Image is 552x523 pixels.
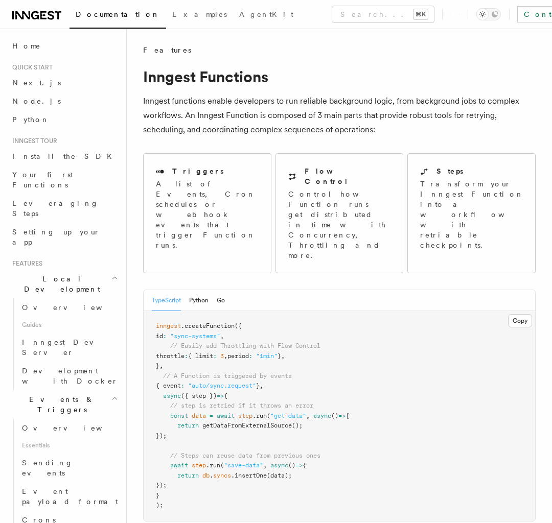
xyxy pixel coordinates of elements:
span: AgentKit [239,10,293,18]
span: { limit [188,352,213,360]
span: , [306,412,310,419]
span: , [263,462,267,469]
span: "1min" [256,352,278,360]
span: await [217,412,235,419]
span: getDataFromExternalSource [202,422,292,429]
span: { event [156,382,181,389]
span: : [213,352,217,360]
span: : [181,382,185,389]
a: Your first Functions [8,165,120,194]
span: Leveraging Steps [12,199,99,218]
span: ( [220,462,224,469]
span: () [331,412,338,419]
a: TriggersA list of Events, Cron schedules or webhook events that trigger Function runs. [143,153,271,273]
h1: Inngest Functions [143,67,536,86]
span: Examples [172,10,227,18]
span: , [224,352,227,360]
span: Home [12,41,41,51]
span: Inngest Dev Server [22,338,109,356]
span: data [192,412,206,419]
span: Essentials [18,437,120,454]
span: async [270,462,288,469]
span: . [210,472,213,479]
kbd: ⌘K [413,9,428,19]
span: ); [156,502,163,509]
span: Development with Docker [22,367,118,385]
span: ( [267,412,270,419]
h2: Steps [436,166,464,176]
span: .insertOne [231,472,267,479]
a: Install the SDK [8,147,120,165]
a: Sending events [18,454,120,482]
a: Overview [18,419,120,437]
p: A list of Events, Cron schedules or webhook events that trigger Function runs. [156,179,259,250]
a: Examples [166,3,233,28]
span: // A Function is triggered by events [163,372,292,379]
span: Inngest tour [8,137,57,145]
button: Events & Triggers [8,390,120,419]
a: Home [8,37,120,55]
span: , [281,352,285,360]
h2: Triggers [172,166,224,176]
span: "get-data" [270,412,306,419]
span: { [346,412,349,419]
span: async [163,392,181,399]
div: Local Development [8,298,120,390]
button: Copy [508,314,532,327]
span: } [256,382,260,389]
span: Quick start [8,63,53,72]
span: 3 [220,352,224,360]
a: Documentation [70,3,166,29]
button: TypeScript [152,290,181,311]
span: .run [206,462,220,469]
button: Search...⌘K [332,6,434,22]
span: : [163,332,167,340]
a: Flow ControlControl how Function runs get distributed in time with Concurrency, Throttling and more. [275,153,404,273]
span: Sending events [22,459,73,477]
span: Next.js [12,79,61,87]
h2: Flow Control [305,166,391,186]
span: "sync-systems" [170,332,220,340]
span: : [249,352,252,360]
span: = [210,412,213,419]
span: ({ [235,322,242,329]
span: Documentation [76,10,160,18]
a: Event payload format [18,482,120,511]
span: Overview [22,424,127,432]
a: Python [8,110,120,129]
a: Overview [18,298,120,317]
span: () [288,462,295,469]
span: Guides [18,317,120,333]
a: AgentKit [233,3,300,28]
button: Go [217,290,225,311]
span: (); [292,422,303,429]
span: // step is retried if it throws an error [170,402,313,409]
span: => [295,462,303,469]
span: id [156,332,163,340]
span: db [202,472,210,479]
span: Your first Functions [12,171,73,189]
span: , [220,332,224,340]
span: Setting up your app [12,228,100,246]
button: Toggle dark mode [476,8,501,20]
span: Events & Triggers [8,394,111,415]
span: // Easily add Throttling with Flow Control [170,342,320,349]
a: Setting up your app [8,223,120,251]
button: Local Development [8,270,120,298]
span: return [177,422,199,429]
span: "auto/sync.request" [188,382,256,389]
a: Inngest Dev Server [18,333,120,362]
span: // Steps can reuse data from previous ones [170,452,320,459]
a: Node.js [8,92,120,110]
span: Local Development [8,274,111,294]
span: Overview [22,303,127,312]
p: Inngest functions enable developers to run reliable background logic, from background jobs to com... [143,94,536,137]
span: "save-data" [224,462,263,469]
span: }); [156,432,167,439]
span: await [170,462,188,469]
a: Development with Docker [18,362,120,390]
span: Python [12,115,50,124]
span: Event payload format [22,487,118,506]
span: throttle [156,352,185,360]
span: period [227,352,249,360]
